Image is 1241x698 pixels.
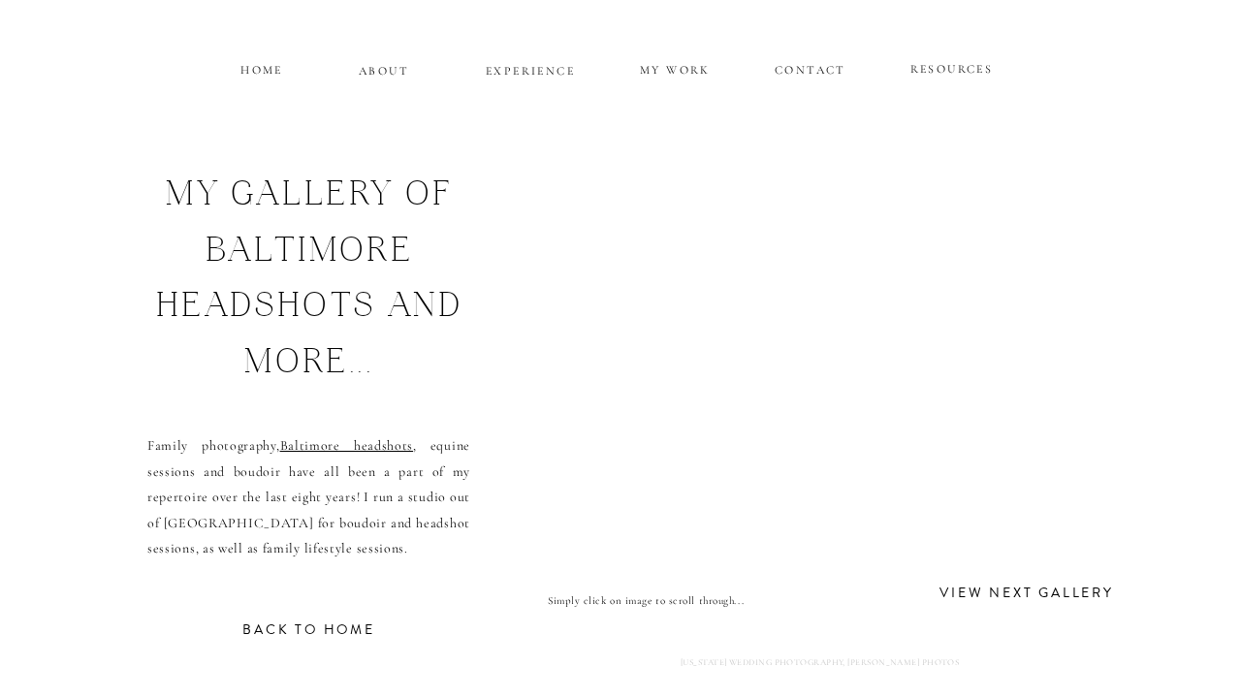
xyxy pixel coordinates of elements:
p: Family photography, , equine sessions and boudoir have all been a part of my repertoire over the ... [147,433,470,637]
a: view next gallery [931,582,1123,600]
a: EXPERIENCE [484,60,577,77]
a: HOME [238,59,286,76]
a: Baltimore headshots [280,437,414,454]
a: CONTACT [775,59,845,76]
a: [US_STATE] WEDDING PHOTOGRAPHY, [PERSON_NAME] PHOTOS [681,654,967,677]
a: BACK TO HOME [195,619,423,655]
a: ABOUT [359,60,409,77]
a: MY WORK [638,59,713,77]
a: RESOURCES [907,58,996,75]
p: Simply click on image to scroll through... [548,591,802,610]
h1: my gallery of baltimore headshots and more... [124,171,494,391]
